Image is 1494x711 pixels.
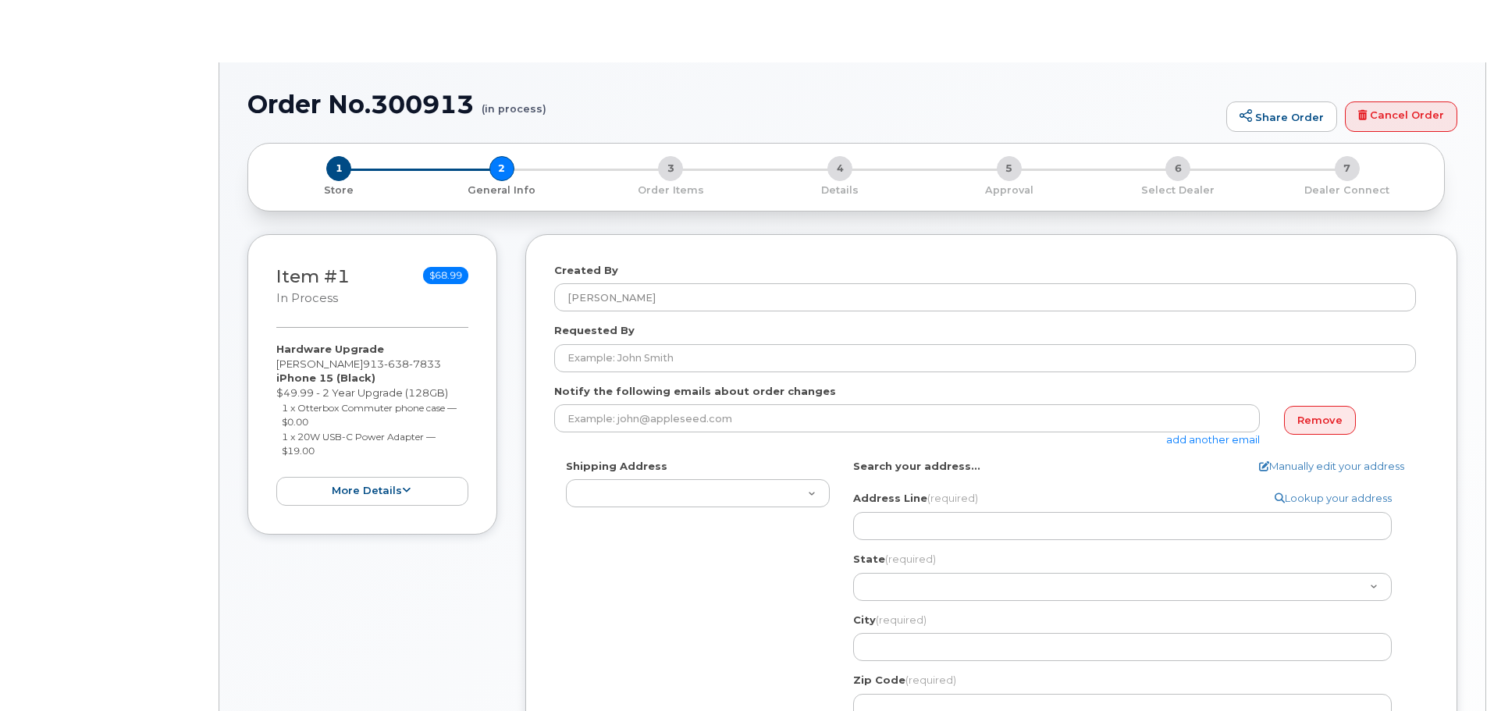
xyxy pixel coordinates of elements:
strong: Hardware Upgrade [276,343,384,355]
small: 1 x 20W USB-C Power Adapter — $19.00 [282,431,436,457]
label: Notify the following emails about order changes [554,384,836,399]
a: add another email [1166,433,1260,446]
label: City [853,613,927,627]
span: 638 [384,357,409,370]
span: (required) [876,613,927,626]
span: (required) [905,674,956,686]
small: 1 x Otterbox Commuter phone case — $0.00 [282,402,457,428]
strong: iPhone 15 (Black) [276,371,375,384]
h3: Item #1 [276,267,350,307]
small: (in process) [482,91,546,115]
a: Share Order [1226,101,1337,133]
a: Cancel Order [1345,101,1457,133]
span: (required) [885,553,936,565]
a: Remove [1284,406,1356,435]
a: Lookup your address [1275,491,1392,506]
p: Store [267,183,411,197]
label: Zip Code [853,673,956,688]
div: [PERSON_NAME] $49.99 - 2 Year Upgrade (128GB) [276,342,468,505]
span: 7833 [409,357,441,370]
label: State [853,552,936,567]
a: 1 Store [261,181,418,197]
label: Search your address... [853,459,980,474]
label: Shipping Address [566,459,667,474]
input: Example: john@appleseed.com [554,404,1260,432]
a: Manually edit your address [1259,459,1404,474]
input: Example: John Smith [554,344,1416,372]
h1: Order No.300913 [247,91,1218,118]
label: Created By [554,263,618,278]
label: Address Line [853,491,978,506]
span: 913 [363,357,441,370]
span: (required) [927,492,978,504]
button: more details [276,477,468,506]
label: Requested By [554,323,635,338]
small: in process [276,291,338,305]
span: 1 [326,156,351,181]
span: $68.99 [423,267,468,284]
